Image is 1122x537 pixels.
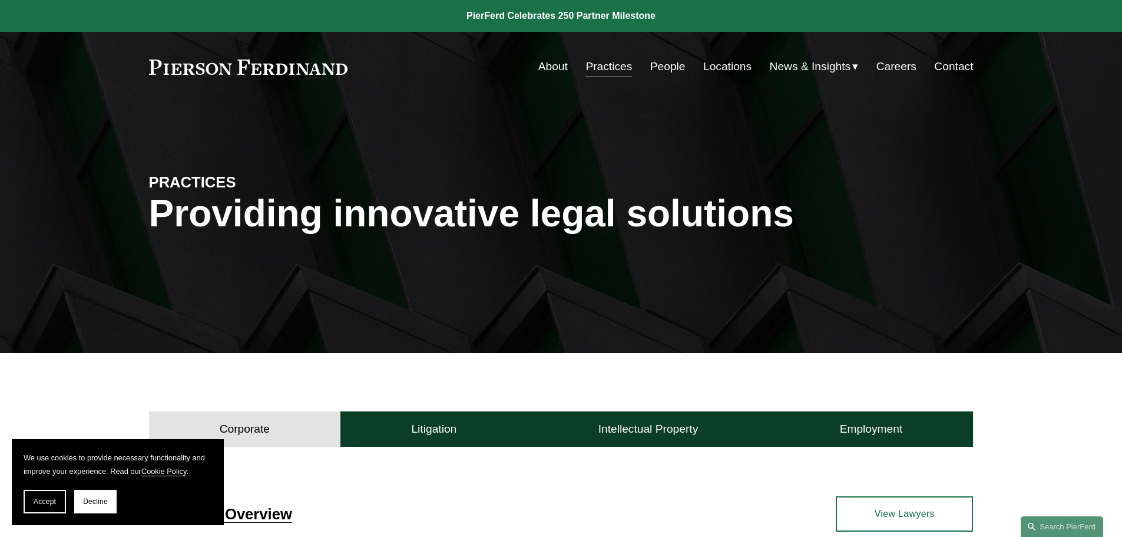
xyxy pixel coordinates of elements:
[876,55,916,78] a: Careers
[149,506,292,522] a: Corporate Overview
[149,173,355,192] h4: PRACTICES
[74,490,117,513] button: Decline
[770,57,851,77] span: News & Insights
[703,55,752,78] a: Locations
[83,498,108,506] span: Decline
[538,55,568,78] a: About
[650,55,686,78] a: People
[934,55,973,78] a: Contact
[585,55,632,78] a: Practices
[24,451,212,478] p: We use cookies to provide necessary functionality and improve your experience. Read our .
[12,439,224,525] section: Cookie banner
[34,498,56,506] span: Accept
[149,192,974,235] h1: Providing innovative legal solutions
[598,422,699,436] h4: Intellectual Property
[836,496,973,532] a: View Lawyers
[220,422,270,436] h4: Corporate
[770,55,859,78] a: folder dropdown
[141,467,187,476] a: Cookie Policy
[1021,516,1103,537] a: Search this site
[24,490,66,513] button: Accept
[411,422,456,436] h4: Litigation
[840,422,903,436] h4: Employment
